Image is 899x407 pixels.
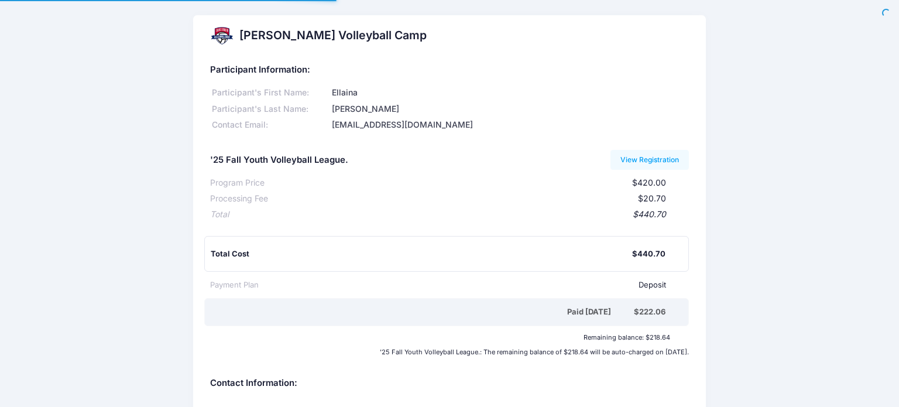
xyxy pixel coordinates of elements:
[204,334,675,341] div: Remaining balance: $218.64
[211,248,632,260] div: Total Cost
[330,87,689,99] div: Ellaina
[204,348,695,355] div: '25 Fall Youth Volleyball League.: The remaining balance of $218.64 will be auto-charged on [DATE].
[210,193,268,205] div: Processing Fee
[210,119,330,131] div: Contact Email:
[210,208,229,221] div: Total
[210,155,348,166] h5: '25 Fall Youth Volleyball League.
[239,29,427,42] h2: [PERSON_NAME] Volleyball Camp
[610,150,689,170] a: View Registration
[212,306,634,318] div: Paid [DATE]
[634,306,665,318] div: $222.06
[229,208,666,221] div: $440.70
[210,65,689,76] h5: Participant Information:
[330,119,689,131] div: [EMAIL_ADDRESS][DOMAIN_NAME]
[330,103,689,115] div: [PERSON_NAME]
[268,193,666,205] div: $20.70
[210,279,259,291] div: Payment Plan
[210,378,689,389] h5: Contact Information:
[632,177,666,187] span: $420.00
[210,177,265,189] div: Program Price
[259,279,666,291] div: Deposit
[210,87,330,99] div: Participant's First Name:
[210,103,330,115] div: Participant's Last Name:
[632,248,665,260] div: $440.70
